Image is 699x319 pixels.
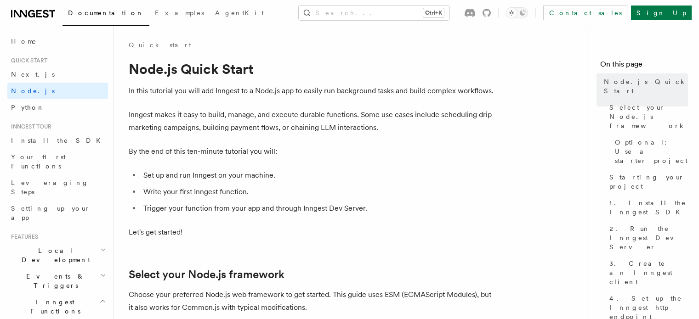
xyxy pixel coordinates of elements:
[606,169,688,195] a: Starting your project
[7,297,99,316] span: Inngest Functions
[7,233,38,241] span: Features
[215,9,264,17] span: AgentKit
[149,3,210,25] a: Examples
[609,224,688,252] span: 2. Run the Inngest Dev Server
[11,179,89,196] span: Leveraging Steps
[129,145,496,158] p: By the end of this ten-minute tutorial you will:
[210,3,269,25] a: AgentKit
[606,220,688,255] a: 2. Run the Inngest Dev Server
[7,66,108,83] a: Next.js
[129,268,284,281] a: Select your Node.js framework
[11,104,45,111] span: Python
[600,59,688,73] h4: On this page
[609,259,688,286] span: 3. Create an Inngest client
[606,255,688,290] a: 3. Create an Inngest client
[7,149,108,174] a: Your first Functions
[11,71,55,78] span: Next.js
[7,272,100,290] span: Events & Triggers
[11,137,106,144] span: Install the SDK
[7,242,108,268] button: Local Development
[7,174,108,200] a: Leveraging Steps
[63,3,149,26] a: Documentation
[129,40,191,50] a: Quick start
[11,87,55,95] span: Node.js
[606,99,688,134] a: Select your Node.js framework
[611,134,688,169] a: Optional: Use a starter project
[141,185,496,198] li: Write your first Inngest function.
[7,246,100,264] span: Local Development
[129,226,496,239] p: Let's get started!
[11,153,66,170] span: Your first Functions
[615,138,688,165] span: Optional: Use a starter project
[600,73,688,99] a: Node.js Quick Start
[609,103,688,130] span: Select your Node.js framework
[7,132,108,149] a: Install the SDK
[506,7,528,18] button: Toggle dark mode
[7,99,108,116] a: Python
[609,173,688,191] span: Starting your project
[11,37,37,46] span: Home
[7,123,51,130] span: Inngest tour
[7,57,47,64] span: Quick start
[129,288,496,314] p: Choose your preferred Node.js web framework to get started. This guide uses ESM (ECMAScript Modul...
[129,61,496,77] h1: Node.js Quick Start
[604,77,688,95] span: Node.js Quick Start
[7,200,108,226] a: Setting up your app
[606,195,688,220] a: 1. Install the Inngest SDK
[7,33,108,50] a: Home
[543,6,627,20] a: Contact sales
[141,169,496,182] li: Set up and run Inngest on your machine.
[129,108,496,134] p: Inngest makes it easy to build, manage, and execute durable functions. Some use cases include sch...
[7,83,108,99] a: Node.js
[155,9,204,17] span: Examples
[423,8,444,17] kbd: Ctrl+K
[299,6,449,20] button: Search...Ctrl+K
[68,9,144,17] span: Documentation
[141,202,496,215] li: Trigger your function from your app and through Inngest Dev Server.
[609,198,688,217] span: 1. Install the Inngest SDK
[7,268,108,294] button: Events & Triggers
[129,84,496,97] p: In this tutorial you will add Inngest to a Node.js app to easily run background tasks and build c...
[11,205,90,221] span: Setting up your app
[631,6,692,20] a: Sign Up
